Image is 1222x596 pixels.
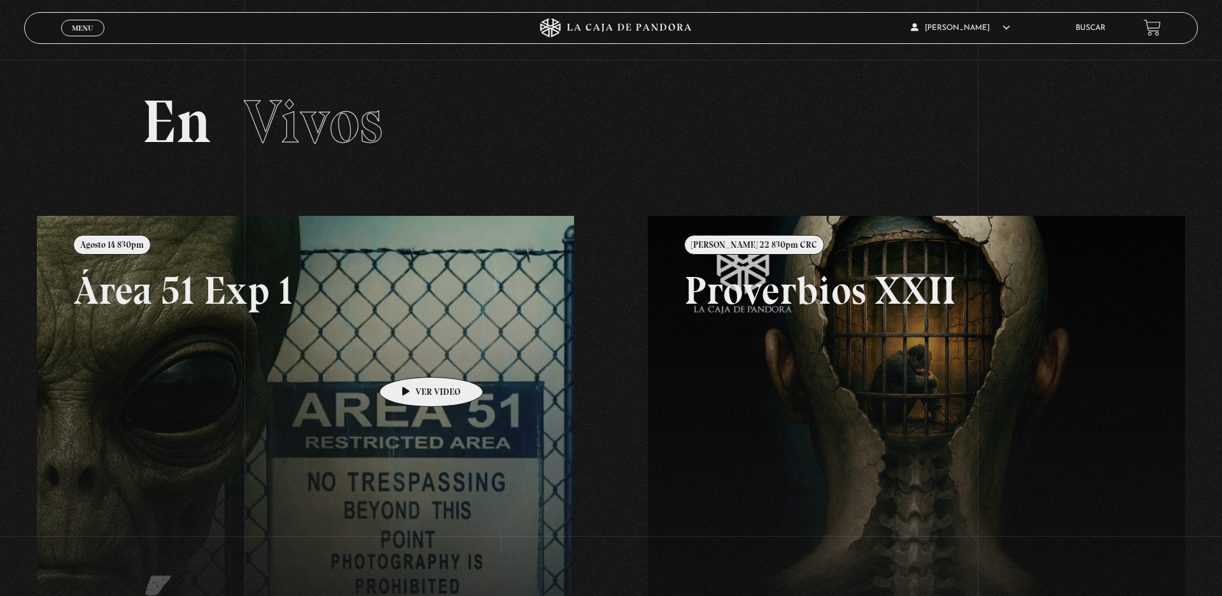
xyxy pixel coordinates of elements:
span: Vivos [244,85,383,158]
span: Menu [72,24,93,32]
h2: En [142,92,1081,152]
span: [PERSON_NAME] [911,24,1010,32]
a: Buscar [1076,24,1106,32]
a: View your shopping cart [1144,19,1161,36]
span: Cerrar [68,35,98,44]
